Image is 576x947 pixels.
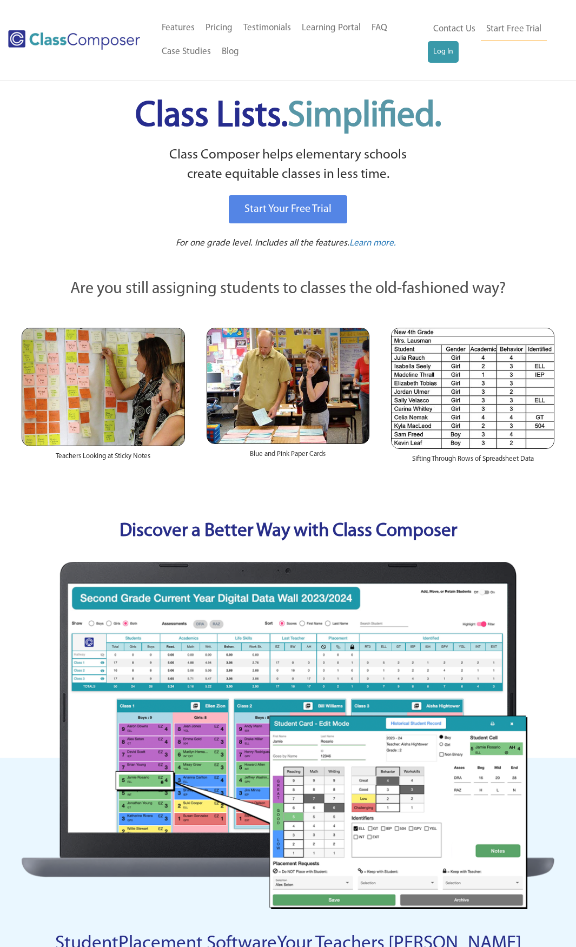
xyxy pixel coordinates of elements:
a: Learning Portal [296,16,366,40]
p: Class Composer helps elementary schools create equitable classes in less time. [11,145,565,185]
a: Features [156,16,200,40]
a: FAQ [366,16,393,40]
a: Contact Us [428,17,481,41]
a: Learn more. [349,237,396,250]
img: Spreadsheets [391,328,554,449]
p: Are you still assigning students to classes the old-fashioned way? [22,277,554,301]
span: Simplified. [288,99,441,134]
a: Testimonials [238,16,296,40]
nav: Header Menu [156,16,428,64]
img: Teachers Looking at Sticky Notes [22,328,185,446]
img: Blue and Pink Paper Cards [207,328,370,444]
span: Learn more. [349,239,396,248]
a: Case Studies [156,40,216,64]
a: Blog [216,40,244,64]
a: Pricing [200,16,238,40]
div: Blue and Pink Paper Cards [207,444,370,470]
span: For one grade level. Includes all the features. [176,239,349,248]
span: Start Your Free Trial [244,204,332,215]
img: Class Composer [8,30,140,50]
nav: Header Menu [428,17,560,63]
div: Sifting Through Rows of Spreadsheet Data [391,449,554,475]
img: monitor trans 3 [22,562,554,909]
p: Discover a Better Way with Class Composer [22,518,554,546]
span: Class Lists. [135,99,441,134]
a: Log In [428,41,459,63]
a: Start Your Free Trial [229,195,347,223]
div: Teachers Looking at Sticky Notes [22,446,185,472]
a: Start Free Trial [481,17,547,42]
